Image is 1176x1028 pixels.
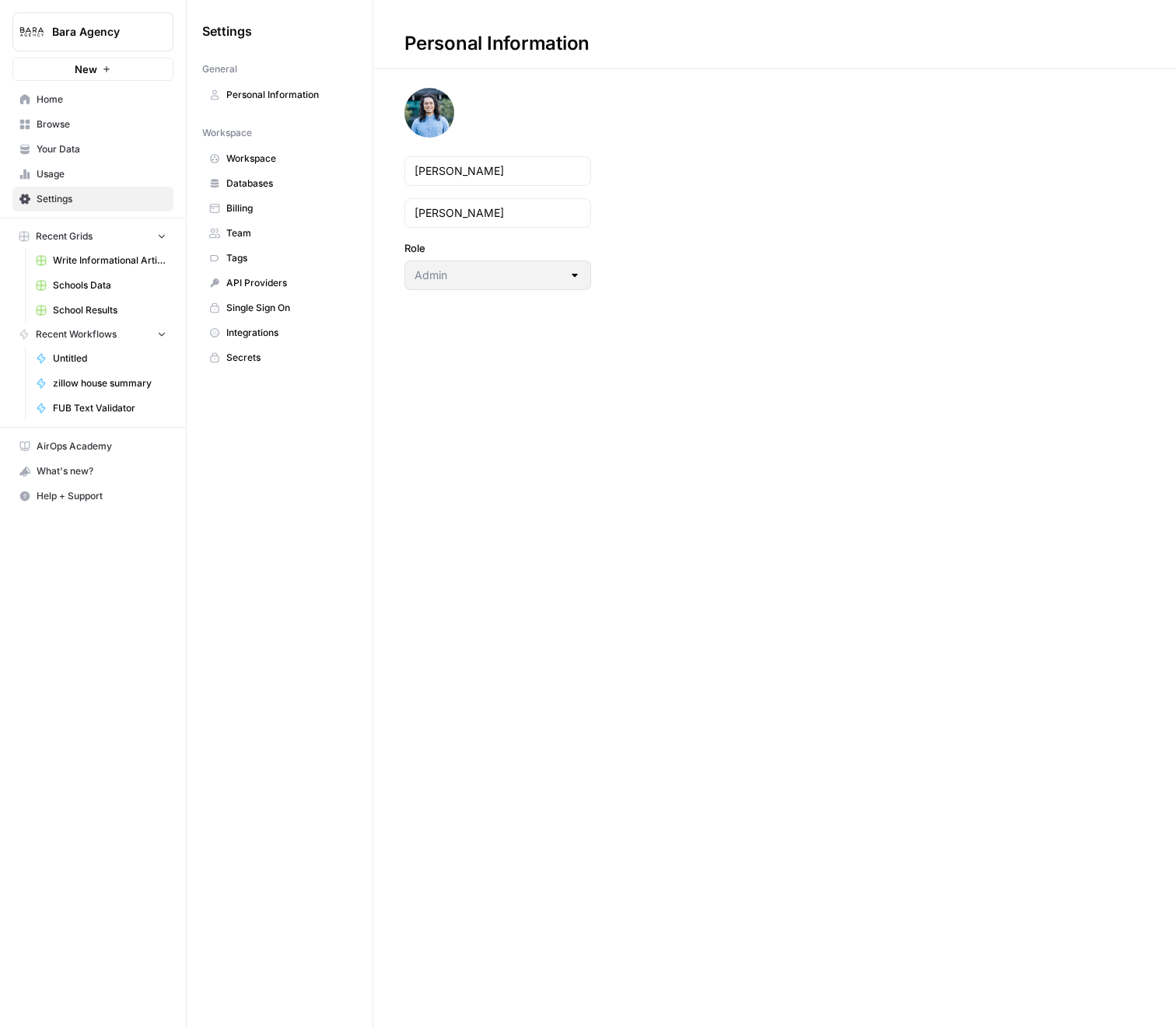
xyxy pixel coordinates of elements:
[12,58,173,81] button: New
[29,346,173,371] a: Untitled
[226,301,350,315] span: Single Sign On
[53,376,166,390] span: zillow house summary
[226,226,350,240] span: Team
[12,137,173,162] a: Your Data
[18,18,46,46] img: Bara Agency Logo
[202,146,357,171] a: Workspace
[37,192,166,206] span: Settings
[12,225,173,248] button: Recent Grids
[29,371,173,396] a: zillow house summary
[12,112,173,137] a: Browse
[53,278,166,292] span: Schools Data
[202,22,252,40] span: Settings
[12,434,173,459] a: AirOps Academy
[202,320,357,345] a: Integrations
[52,24,146,40] span: Bara Agency
[202,246,357,271] a: Tags
[29,248,173,273] a: Write Informational Articles
[53,401,166,415] span: FUB Text Validator
[226,276,350,290] span: API Providers
[12,323,173,346] button: Recent Workflows
[404,240,591,256] label: Role
[202,171,357,196] a: Databases
[37,489,166,503] span: Help + Support
[12,12,173,51] button: Workspace: Bara Agency
[202,345,357,370] a: Secrets
[53,303,166,317] span: School Results
[202,126,252,140] span: Workspace
[37,93,166,107] span: Home
[226,326,350,340] span: Integrations
[404,88,454,138] img: avatar
[53,254,166,267] span: Write Informational Articles
[226,152,350,166] span: Workspace
[373,31,621,56] div: Personal Information
[202,196,357,221] a: Billing
[37,439,166,453] span: AirOps Academy
[53,351,166,365] span: Untitled
[12,162,173,187] a: Usage
[226,351,350,365] span: Secrets
[12,87,173,112] a: Home
[29,273,173,298] a: Schools Data
[12,459,173,484] button: What's new?
[36,229,93,243] span: Recent Grids
[202,221,357,246] a: Team
[13,460,173,483] div: What's new?
[75,61,97,77] span: New
[37,117,166,131] span: Browse
[29,396,173,421] a: FUB Text Validator
[37,167,166,181] span: Usage
[202,62,237,76] span: General
[37,142,166,156] span: Your Data
[29,298,173,323] a: School Results
[226,251,350,265] span: Tags
[36,327,117,341] span: Recent Workflows
[202,271,357,295] a: API Providers
[226,88,350,102] span: Personal Information
[12,187,173,212] a: Settings
[202,82,357,107] a: Personal Information
[202,295,357,320] a: Single Sign On
[226,201,350,215] span: Billing
[226,177,350,191] span: Databases
[12,484,173,509] button: Help + Support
